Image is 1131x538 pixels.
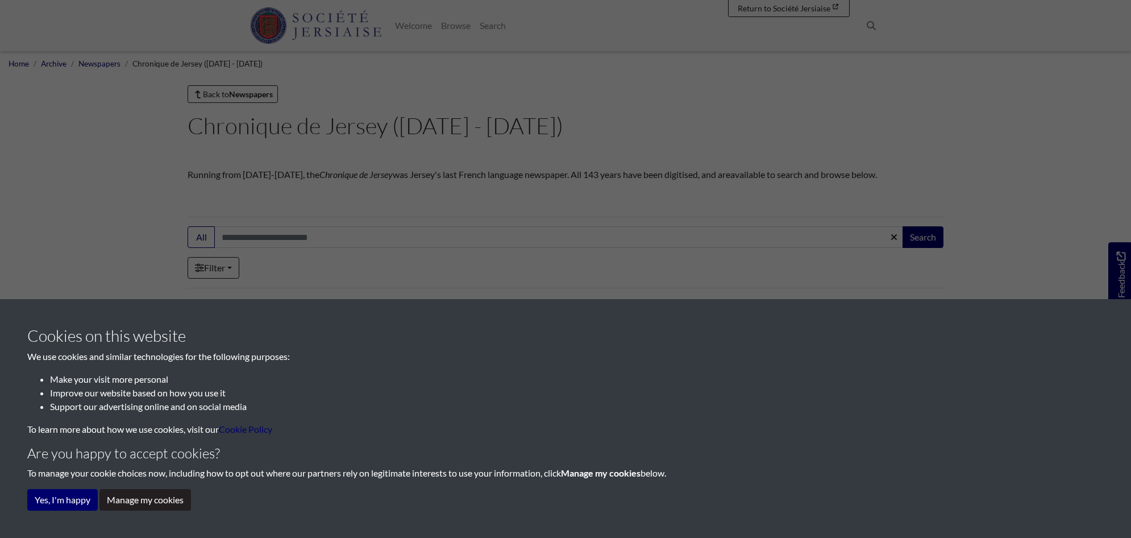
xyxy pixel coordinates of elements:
h4: Are you happy to accept cookies? [27,445,1104,462]
strong: Manage my cookies [561,467,641,478]
li: Support our advertising online and on social media [50,400,1104,413]
button: Yes, I'm happy [27,489,98,511]
p: We use cookies and similar technologies for the following purposes: [27,350,1104,363]
li: Make your visit more personal [50,373,1104,386]
h3: Cookies on this website [27,326,1104,346]
p: To learn more about how we use cookies, visit our [27,423,1104,436]
li: Improve our website based on how you use it [50,386,1104,400]
button: Manage my cookies [99,489,191,511]
p: To manage your cookie choices now, including how to opt out where our partners rely on legitimate... [27,466,1104,480]
a: learn more about cookies [219,424,272,434]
